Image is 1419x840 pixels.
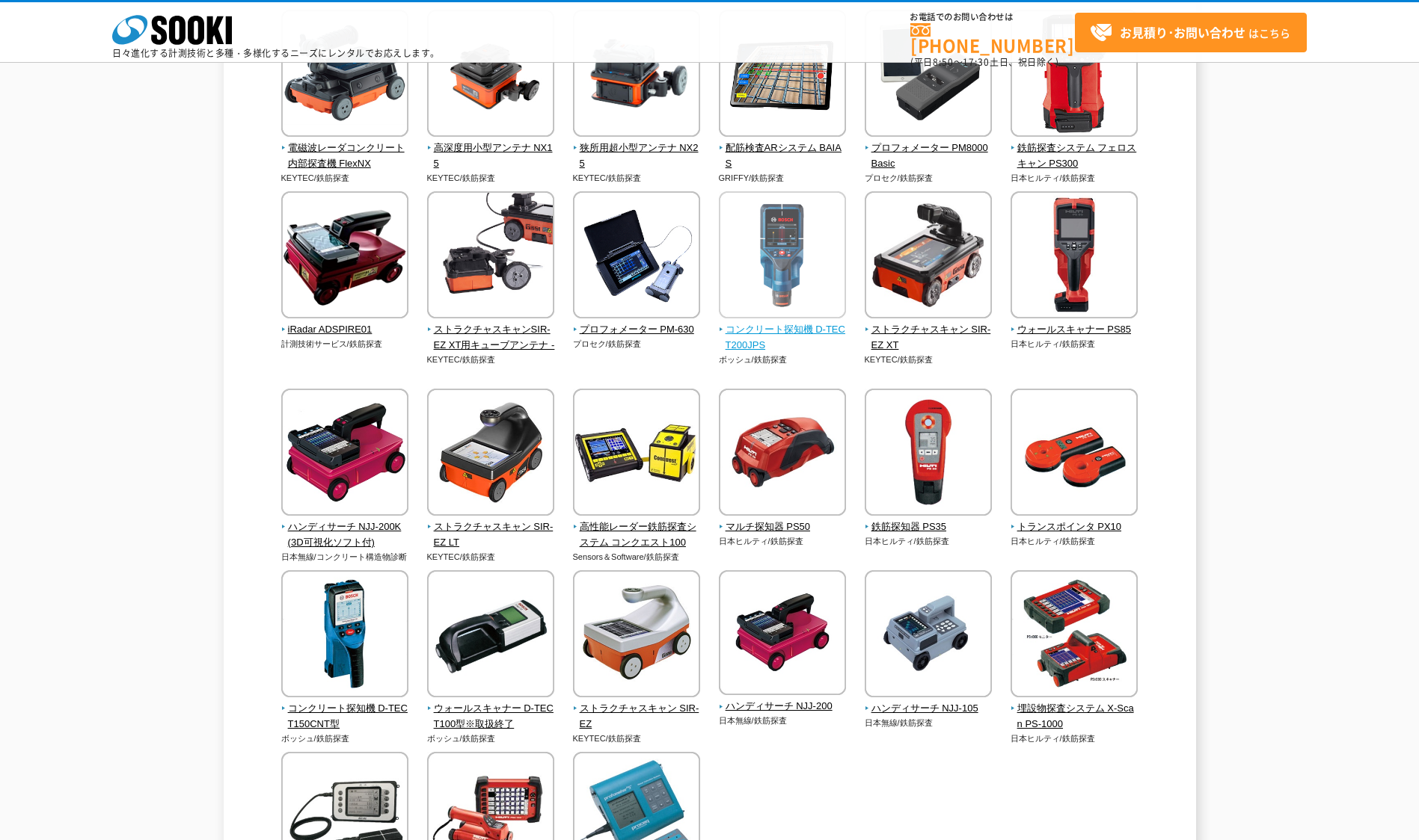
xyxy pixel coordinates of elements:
span: マルチ探知器 PS50 [719,519,847,535]
img: コンクリート探知機 D-TECT150CNT型 [281,570,408,701]
a: iRadar ADSPIRE01 [281,308,409,338]
span: 高深度用小型アンテナ NX15 [427,140,555,172]
span: ウォールスキャナー PS85 [1011,322,1138,338]
span: 配筋検査ARシステム BAIAS [719,140,847,172]
a: 鉄筋探知器 PS35 [865,505,993,535]
span: ストラクチャスキャンSIR-EZ XT用キューブアンテナ - [427,322,555,353]
a: 狭所用超小型アンテナ NX25 [573,126,701,171]
span: 埋設物探査システム X-Scan PS-1000 [1011,701,1138,732]
span: ストラクチャスキャン SIR-EZ LT [427,519,555,551]
span: コンクリート探知機 D-TECT200JPS [719,322,847,353]
p: プロセク/鉄筋探査 [573,338,701,350]
a: ハンディサーチ NJJ-200K(3D可視化ソフト付) [281,505,409,550]
a: ウォールスキャナー PS85 [1011,308,1138,338]
img: マルチ探知器 PS50 [719,389,846,519]
a: [PHONE_NUMBER] [910,23,1075,54]
a: ハンディサーチ NJJ-105 [865,687,993,717]
img: ハンディサーチ NJJ-200K(3D可視化ソフト付) [281,389,408,519]
a: ストラクチャスキャン SIR-EZ [573,687,701,732]
p: KEYTEC/鉄筋探査 [427,551,555,563]
p: 日本ヒルティ/鉄筋探査 [1011,535,1138,548]
a: 鉄筋探査システム フェロスキャン PS300 [1011,126,1138,171]
p: KEYTEC/鉄筋探査 [281,172,409,185]
span: お電話でのお問い合わせは [910,13,1075,22]
img: 配筋検査ARシステム BAIAS [719,10,846,140]
img: ウォールスキャナー D-TECT100型※取扱終了 [427,570,554,701]
a: ストラクチャスキャン SIR-EZ XT [865,308,993,353]
a: 高深度用小型アンテナ NX15 [427,126,555,171]
img: 狭所用超小型アンテナ NX25 [573,10,700,140]
span: 鉄筋探査システム フェロスキャン PS300 [1011,140,1138,172]
p: 日本無線/コンクリート構造物診断 [281,551,409,563]
span: 電磁波レーダコンクリート内部探査機 FlexNX [281,140,409,172]
img: プロフォメーター PM-630 [573,191,700,322]
a: プロフォメーター PM8000Basic [865,126,993,171]
img: 鉄筋探査システム フェロスキャン PS300 [1011,10,1138,140]
img: ストラクチャスキャンSIR-EZ XT用キューブアンテナ - [427,191,554,322]
span: はこちら [1090,22,1290,44]
p: 日本ヒルティ/鉄筋探査 [1011,338,1138,350]
a: ストラクチャスキャンSIR-EZ XT用キューブアンテナ - [427,308,555,353]
span: (平日 ～ 土日、祝日除く) [910,55,1058,69]
img: 埋設物探査システム X-Scan PS-1000 [1011,570,1138,701]
img: ウォールスキャナー PS85 [1011,191,1138,322]
span: ストラクチャスキャン SIR-EZ XT [865,322,993,353]
p: Sensors＆Software/鉄筋探査 [573,551,701,563]
span: 鉄筋探知器 PS35 [865,519,993,535]
a: 高性能レーダー鉄筋探査システム コンクエスト100 [573,505,701,550]
a: 配筋検査ARシステム BAIAS [719,126,847,171]
a: 埋設物探査システム X-Scan PS-1000 [1011,687,1138,732]
a: トランスポインタ PX10 [1011,505,1138,535]
span: ストラクチャスキャン SIR-EZ [573,701,701,732]
span: ハンディサーチ NJJ-200K(3D可視化ソフト付) [281,519,409,551]
a: お見積り･お問い合わせはこちら [1075,13,1307,52]
img: コンクリート探知機 D-TECT200JPS [719,191,846,322]
p: 日本無線/鉄筋探査 [865,717,993,729]
p: 日本ヒルティ/鉄筋探査 [865,535,993,548]
span: ウォールスキャナー D-TECT100型※取扱終了 [427,701,555,732]
p: KEYTEC/鉄筋探査 [573,732,701,745]
a: マルチ探知器 PS50 [719,505,847,535]
p: 日本無線/鉄筋探査 [719,714,847,727]
img: ハンディサーチ NJJ-105 [865,570,992,701]
a: コンクリート探知機 D-TECT200JPS [719,308,847,353]
img: 鉄筋探知器 PS35 [865,389,992,519]
a: 電磁波レーダコンクリート内部探査機 FlexNX [281,126,409,171]
img: iRadar ADSPIRE01 [281,191,408,322]
a: プロフォメーター PM-630 [573,308,701,338]
span: 狭所用超小型アンテナ NX25 [573,140,701,172]
a: ハンディサーチ NJJ-200 [719,685,847,715]
span: 8:50 [933,55,954,69]
img: 高性能レーダー鉄筋探査システム コンクエスト100 [573,389,700,519]
p: KEYTEC/鉄筋探査 [573,172,701,185]
img: 電磁波レーダコンクリート内部探査機 FlexNX [281,10,408,140]
p: KEYTEC/鉄筋探査 [865,353,993,366]
p: ボッシュ/鉄筋探査 [719,353,847,366]
span: iRadar ADSPIRE01 [281,322,409,338]
span: プロフォメーター PM-630 [573,322,701,338]
p: KEYTEC/鉄筋探査 [427,353,555,366]
span: 高性能レーダー鉄筋探査システム コンクエスト100 [573,519,701,551]
p: GRIFFY/鉄筋探査 [719,172,847,185]
span: プロフォメーター PM8000Basic [865,140,993,172]
span: トランスポインタ PX10 [1011,519,1138,535]
img: トランスポインタ PX10 [1011,389,1138,519]
p: 日本ヒルティ/鉄筋探査 [719,535,847,548]
a: ウォールスキャナー D-TECT100型※取扱終了 [427,687,555,732]
img: ハンディサーチ NJJ-200 [719,570,846,699]
p: ボッシュ/鉄筋探査 [427,732,555,745]
a: ストラクチャスキャン SIR-EZ LT [427,505,555,550]
p: 日々進化する計測技術と多種・多様化するニーズにレンタルでお応えします。 [112,49,440,58]
img: ストラクチャスキャン SIR-EZ [573,570,700,701]
img: ストラクチャスキャン SIR-EZ XT [865,191,992,322]
img: プロフォメーター PM8000Basic [865,10,992,140]
img: 高深度用小型アンテナ NX15 [427,10,554,140]
p: 日本ヒルティ/鉄筋探査 [1011,172,1138,185]
span: 17:30 [963,55,990,69]
strong: お見積り･お問い合わせ [1120,23,1245,41]
span: コンクリート探知機 D-TECT150CNT型 [281,701,409,732]
p: プロセク/鉄筋探査 [865,172,993,185]
p: ボッシュ/鉄筋探査 [281,732,409,745]
p: 計測技術サービス/鉄筋探査 [281,338,409,350]
p: KEYTEC/鉄筋探査 [427,172,555,185]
